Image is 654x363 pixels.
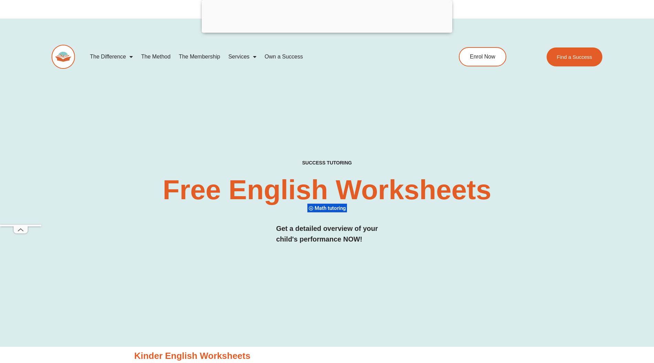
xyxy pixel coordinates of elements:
[470,54,495,60] span: Enrol Now
[134,350,520,362] h3: Kinder English Worksheets
[145,176,509,204] h2: Free English Worksheets​
[224,49,260,65] a: Services
[261,49,307,65] a: Own a Success
[546,47,602,66] a: Find a Success
[557,54,592,60] span: Find a Success
[459,47,506,66] a: Enrol Now
[276,223,378,245] h3: Get a detailed overview of your child's performance NOW!
[307,203,347,213] div: Math tutoring
[137,49,175,65] a: The Method
[86,49,427,65] nav: Menu
[245,160,409,166] h4: SUCCESS TUTORING​
[539,285,654,363] iframe: Chat Widget
[175,49,224,65] a: The Membership
[86,49,137,65] a: The Difference
[315,205,348,211] span: Math tutoring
